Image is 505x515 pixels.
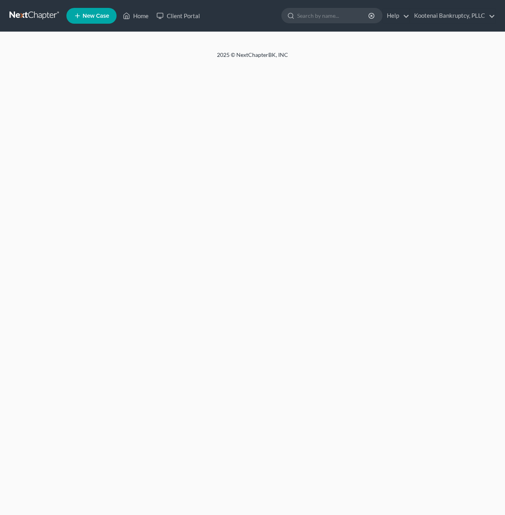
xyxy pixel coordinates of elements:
span: New Case [83,13,109,19]
a: Help [383,9,409,23]
input: Search by name... [297,8,369,23]
a: Kootenai Bankruptcy, PLLC [410,9,495,23]
a: Home [119,9,153,23]
div: 2025 © NextChapterBK, INC [27,51,478,65]
a: Client Portal [153,9,204,23]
